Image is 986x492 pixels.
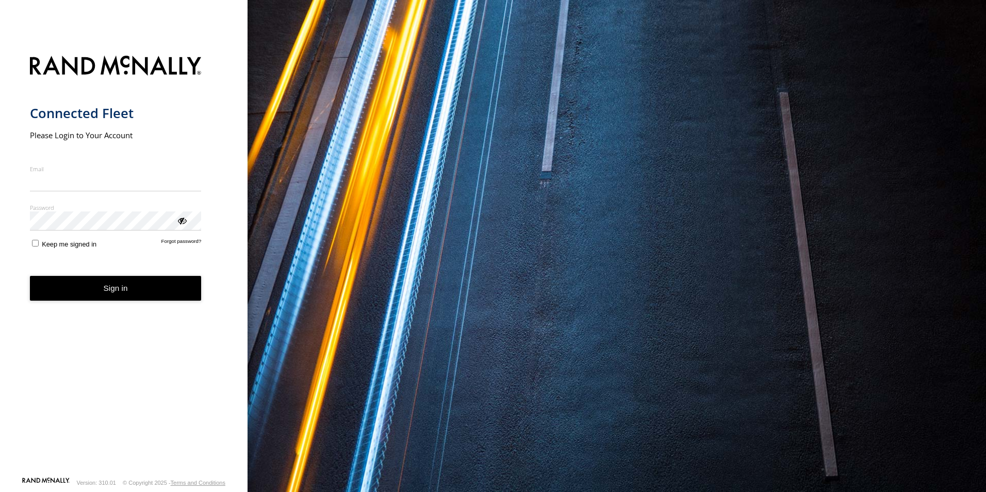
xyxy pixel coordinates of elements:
[30,130,202,140] h2: Please Login to Your Account
[77,480,116,486] div: Version: 310.01
[30,204,202,211] label: Password
[30,54,202,80] img: Rand McNally
[22,478,70,488] a: Visit our Website
[32,240,39,247] input: Keep me signed in
[30,276,202,301] button: Sign in
[30,165,202,173] label: Email
[171,480,225,486] a: Terms and Conditions
[30,105,202,122] h1: Connected Fleet
[30,50,218,477] form: main
[123,480,225,486] div: © Copyright 2025 -
[161,238,202,248] a: Forgot password?
[176,215,187,225] div: ViewPassword
[42,240,96,248] span: Keep me signed in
